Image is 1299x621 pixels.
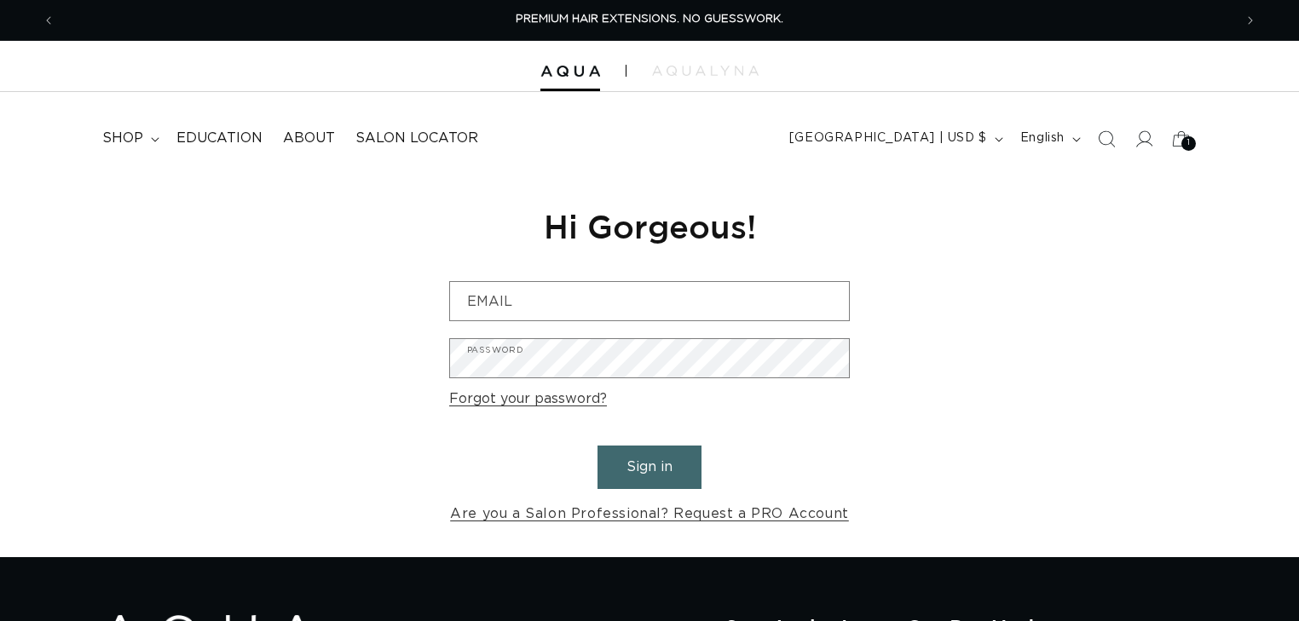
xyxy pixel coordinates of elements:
[540,66,600,78] img: Aqua Hair Extensions
[598,446,701,489] button: Sign in
[283,129,335,147] span: About
[1232,4,1269,37] button: Next announcement
[1020,129,1065,147] span: English
[92,119,166,158] summary: shop
[449,205,850,247] h1: Hi Gorgeous!
[450,502,849,526] a: Are you a Salon Professional? Request a PRO Account
[355,129,478,147] span: Salon Locator
[779,123,1010,155] button: [GEOGRAPHIC_DATA] | USD $
[273,119,345,158] a: About
[1010,123,1088,155] button: English
[166,119,273,158] a: Education
[345,119,488,158] a: Salon Locator
[1088,120,1125,158] summary: Search
[516,14,783,25] span: PREMIUM HAIR EXTENSIONS. NO GUESSWORK.
[30,4,67,37] button: Previous announcement
[450,282,849,320] input: Email
[652,66,759,76] img: aqualyna.com
[449,387,607,411] a: Forgot your password?
[789,129,987,147] span: [GEOGRAPHIC_DATA] | USD $
[1187,136,1191,151] span: 1
[102,129,143,147] span: shop
[176,129,263,147] span: Education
